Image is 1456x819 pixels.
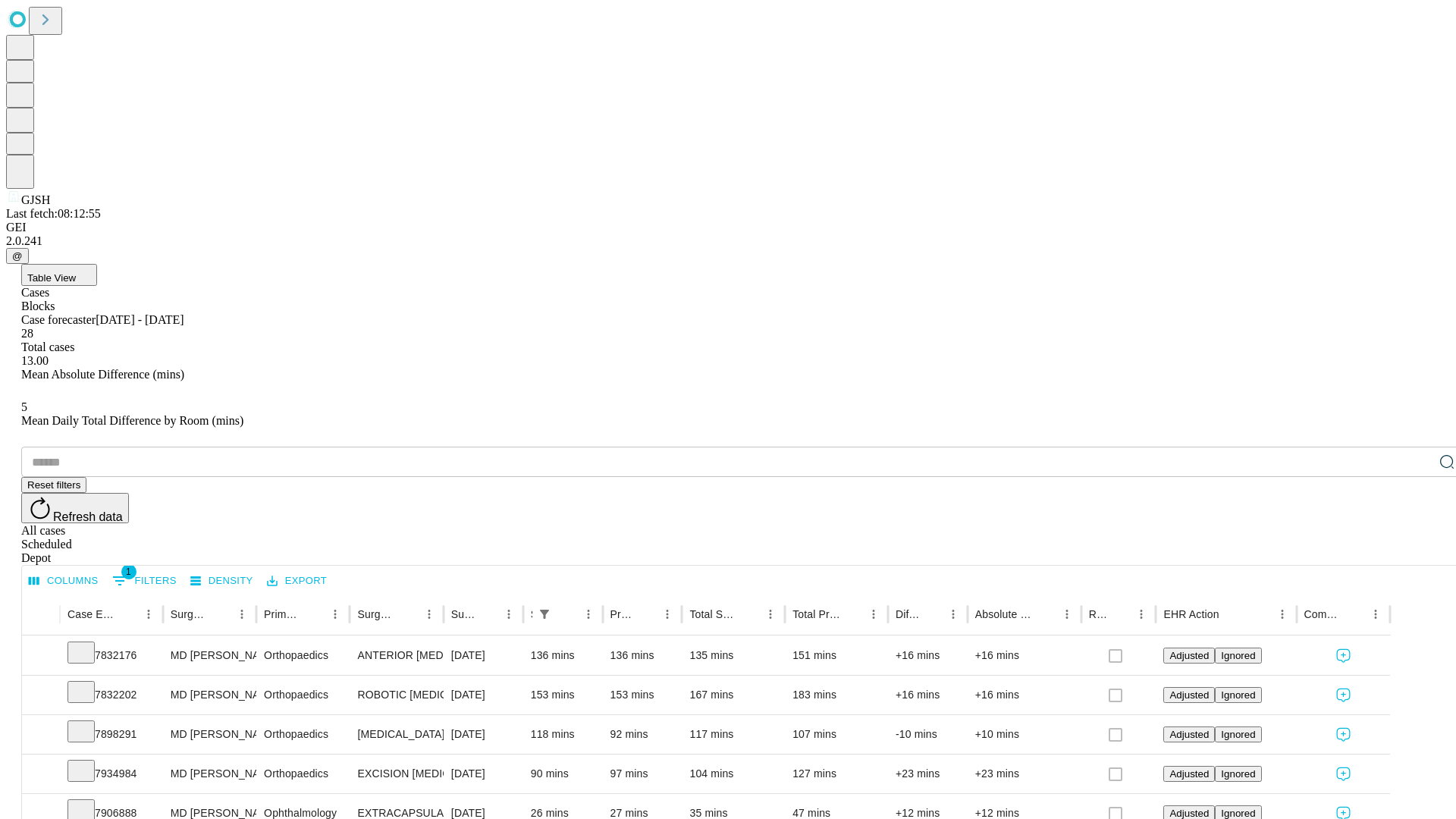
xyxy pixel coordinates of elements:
[792,715,880,754] div: 107 mins
[171,676,249,714] div: MD [PERSON_NAME] [PERSON_NAME]
[921,604,943,625] button: Sort
[187,570,257,593] button: Density
[171,715,249,754] div: MD [PERSON_NAME] [PERSON_NAME]
[67,715,155,754] div: 7898291
[21,354,49,367] span: 13.00
[760,604,781,625] button: Menu
[531,636,595,675] div: 136 mins
[792,755,880,793] div: 127 mins
[896,755,960,793] div: +23 mins
[96,313,184,326] span: [DATE] - [DATE]
[975,755,1074,793] div: +23 mins
[21,493,129,523] button: Refresh data
[1169,729,1209,740] span: Adjusted
[689,715,777,754] div: 117 mins
[975,715,1074,754] div: +10 mins
[67,636,155,675] div: 7832176
[1304,608,1342,620] div: Comments
[30,643,52,670] button: Expand
[171,755,249,793] div: MD [PERSON_NAME] [PERSON_NAME]
[30,722,52,748] button: Expand
[231,604,253,625] button: Menu
[1169,768,1209,780] span: Adjusted
[451,715,516,754] div: [DATE]
[30,682,52,709] button: Expand
[689,676,777,714] div: 167 mins
[792,676,880,714] div: 183 mins
[325,604,346,625] button: Menu
[451,608,475,620] div: Surgery Date
[451,636,516,675] div: [DATE]
[1169,689,1209,701] span: Adjusted
[6,248,29,264] button: @
[303,604,325,625] button: Sort
[1215,766,1261,782] button: Ignored
[531,755,595,793] div: 90 mins
[264,636,342,675] div: Orthopaedics
[534,604,555,625] div: 1 active filter
[477,604,498,625] button: Sort
[1035,604,1056,625] button: Sort
[578,604,599,625] button: Menu
[21,193,50,206] span: GJSH
[21,414,243,427] span: Mean Daily Total Difference by Room (mins)
[1163,648,1215,664] button: Adjusted
[67,676,155,714] div: 7832202
[30,761,52,788] button: Expand
[121,564,136,579] span: 1
[531,676,595,714] div: 153 mins
[610,608,635,620] div: Predicted In Room Duration
[357,676,435,714] div: ROBOTIC [MEDICAL_DATA] KNEE TOTAL
[1163,687,1215,703] button: Adjusted
[210,604,231,625] button: Sort
[419,604,440,625] button: Menu
[498,604,519,625] button: Menu
[739,604,760,625] button: Sort
[12,250,23,262] span: @
[1221,808,1255,819] span: Ignored
[138,604,159,625] button: Menu
[53,510,123,523] span: Refresh data
[610,755,675,793] div: 97 mins
[1215,687,1261,703] button: Ignored
[1169,808,1209,819] span: Adjusted
[689,755,777,793] div: 104 mins
[635,604,657,625] button: Sort
[1109,604,1131,625] button: Sort
[863,604,884,625] button: Menu
[264,715,342,754] div: Orthopaedics
[1221,729,1255,740] span: Ignored
[1221,768,1255,780] span: Ignored
[792,608,840,620] div: Total Predicted Duration
[264,608,302,620] div: Primary Service
[21,368,184,381] span: Mean Absolute Difference (mins)
[1163,608,1219,620] div: EHR Action
[67,608,115,620] div: Case Epic Id
[108,569,180,593] button: Show filters
[21,264,97,286] button: Table View
[792,636,880,675] div: 151 mins
[689,636,777,675] div: 135 mins
[610,715,675,754] div: 92 mins
[896,608,920,620] div: Difference
[1365,604,1386,625] button: Menu
[1056,604,1078,625] button: Menu
[1272,604,1293,625] button: Menu
[1221,604,1242,625] button: Sort
[21,340,74,353] span: Total cases
[357,715,435,754] div: [MEDICAL_DATA] MEDIAL AND LATERAL MENISCECTOMY
[263,570,331,593] button: Export
[896,715,960,754] div: -10 mins
[657,604,678,625] button: Menu
[1163,766,1215,782] button: Adjusted
[264,676,342,714] div: Orthopaedics
[1221,650,1255,661] span: Ignored
[1131,604,1152,625] button: Menu
[1169,650,1209,661] span: Adjusted
[975,608,1034,620] div: Absolute Difference
[975,676,1074,714] div: +16 mins
[1215,648,1261,664] button: Ignored
[534,604,555,625] button: Show filters
[357,755,435,793] div: EXCISION [MEDICAL_DATA] WRIST
[531,608,532,620] div: Scheduled In Room Duration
